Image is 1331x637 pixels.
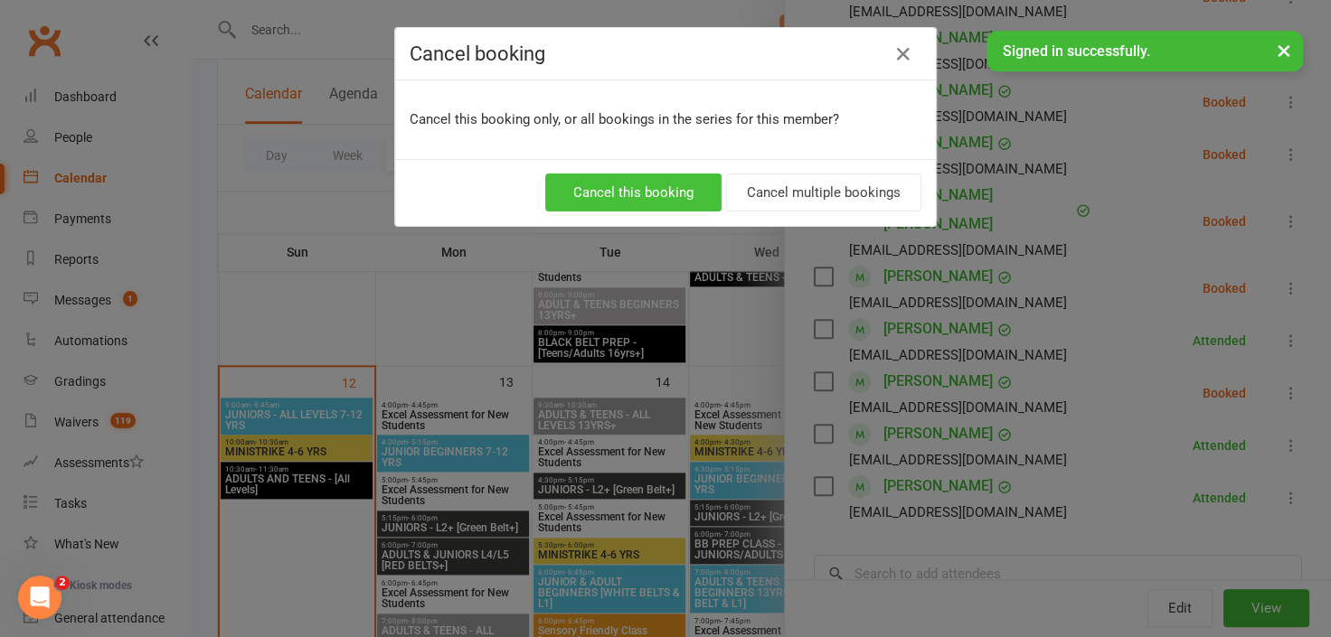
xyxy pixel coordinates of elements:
[410,42,921,65] h4: Cancel booking
[726,173,921,211] button: Cancel multiple bookings
[889,40,918,69] button: Close
[410,108,921,130] p: Cancel this booking only, or all bookings in the series for this member?
[18,576,61,619] iframe: Intercom live chat
[55,576,70,590] span: 2
[545,173,722,211] button: Cancel this booking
